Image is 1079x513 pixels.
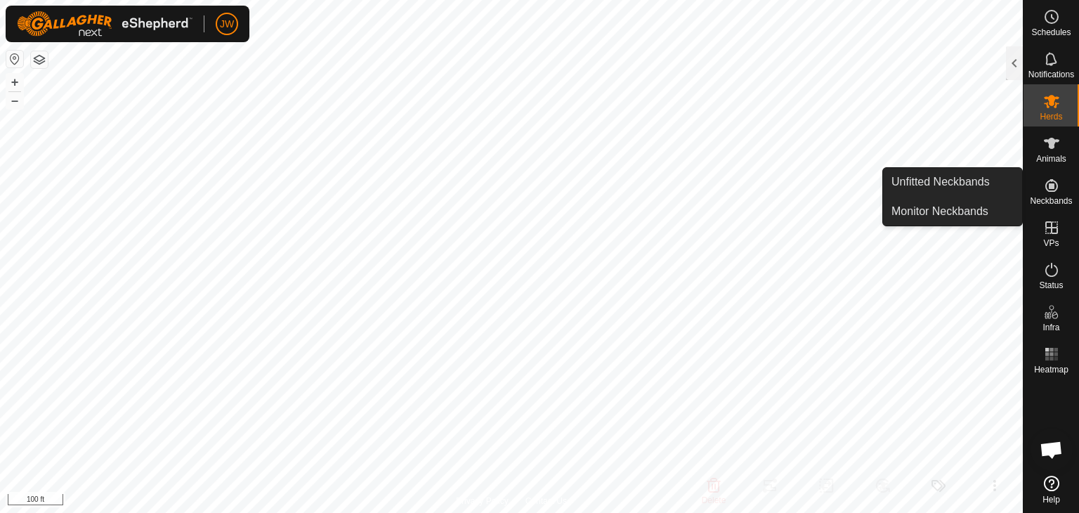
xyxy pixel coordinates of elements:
[1042,323,1059,332] span: Infra
[456,495,509,507] a: Privacy Policy
[883,197,1022,226] a: Monitor Neckbands
[1034,365,1068,374] span: Heatmap
[1043,239,1059,247] span: VPs
[891,203,988,220] span: Monitor Neckbands
[17,11,192,37] img: Gallagher Logo
[6,74,23,91] button: +
[1031,429,1073,471] div: Open chat
[1040,112,1062,121] span: Herds
[6,92,23,109] button: –
[1039,281,1063,290] span: Status
[1031,28,1071,37] span: Schedules
[1028,70,1074,79] span: Notifications
[1024,470,1079,509] a: Help
[31,51,48,68] button: Map Layers
[1036,155,1066,163] span: Animals
[6,51,23,67] button: Reset Map
[1030,197,1072,205] span: Neckbands
[883,168,1022,196] a: Unfitted Neckbands
[220,17,234,32] span: JW
[891,174,990,190] span: Unfitted Neckbands
[1042,495,1060,504] span: Help
[525,495,567,507] a: Contact Us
